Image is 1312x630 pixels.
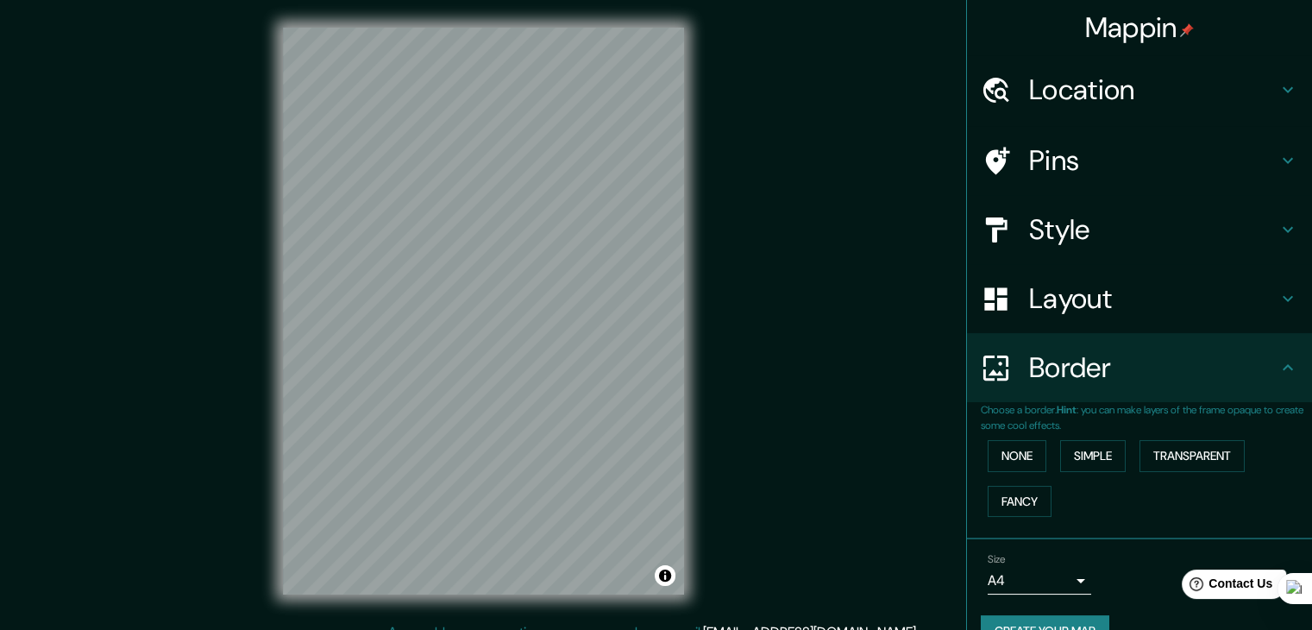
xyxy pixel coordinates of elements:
[988,486,1051,518] button: Fancy
[1029,212,1277,247] h4: Style
[1180,23,1194,37] img: pin-icon.png
[1029,281,1277,316] h4: Layout
[1060,440,1126,472] button: Simple
[967,126,1312,195] div: Pins
[283,28,684,595] canvas: Map
[981,402,1312,433] p: Choose a border. : you can make layers of the frame opaque to create some cool effects.
[988,567,1091,595] div: A4
[1029,72,1277,107] h4: Location
[1029,143,1277,178] h4: Pins
[967,195,1312,264] div: Style
[655,565,675,586] button: Toggle attribution
[988,440,1046,472] button: None
[967,264,1312,333] div: Layout
[1139,440,1245,472] button: Transparent
[967,55,1312,124] div: Location
[1085,10,1195,45] h4: Mappin
[1029,350,1277,385] h4: Border
[967,333,1312,402] div: Border
[988,552,1006,567] label: Size
[1158,563,1293,611] iframe: Help widget launcher
[1057,403,1077,417] b: Hint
